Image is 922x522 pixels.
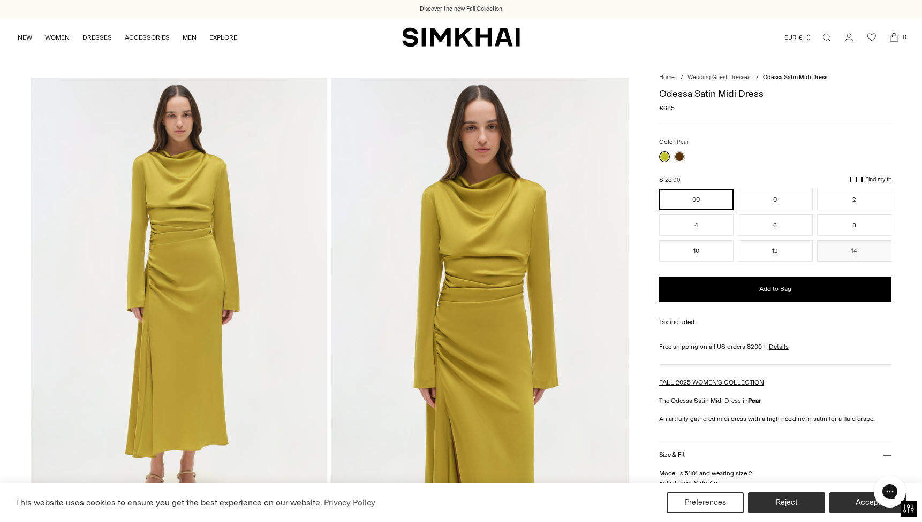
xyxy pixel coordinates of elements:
[900,32,909,42] span: 0
[769,342,789,351] a: Details
[738,189,812,210] button: 0
[784,26,812,49] button: EUR €
[817,214,891,236] button: 8
[18,26,32,49] a: NEW
[659,103,675,113] span: €685
[659,277,891,302] button: Add to Bag
[209,26,237,49] a: EXPLORE
[659,73,891,82] nav: breadcrumbs
[738,240,812,262] button: 12
[322,495,377,511] a: Privacy Policy (opens in a new tab)
[763,74,827,81] span: Odessa Satin Midi Dress
[738,214,812,236] button: 6
[659,240,734,262] button: 10
[659,396,891,405] p: The Odessa Satin Midi Dress in
[861,27,882,48] a: Wishlist
[838,27,860,48] a: Go to the account page
[681,73,683,82] div: /
[817,240,891,262] button: 14
[673,176,681,183] span: 00
[402,27,520,48] a: SIMKHAI
[16,497,322,508] span: This website uses cookies to ensure you get the best experience on our website.
[659,414,891,424] p: An artfully gathered midi dress with a high neckline in satin for a fluid drape.
[659,74,675,81] a: Home
[883,27,905,48] a: Open cart modal
[817,189,891,210] button: 2
[659,342,891,351] div: Free shipping on all US orders $200+
[829,492,906,513] button: Accept
[816,27,837,48] a: Open search modal
[659,175,681,185] label: Size:
[659,89,891,98] h1: Odessa Satin Midi Dress
[659,469,891,488] p: Model is 5'10" and wearing size 2 Fully Lined, Side Zip
[759,285,791,294] span: Add to Bag
[82,26,112,49] a: DRESSES
[420,5,502,13] a: Discover the new Fall Collection
[659,137,689,147] label: Color:
[659,214,734,236] button: 4
[659,451,685,458] h3: Size & Fit
[45,26,70,49] a: WOMEN
[659,189,734,210] button: 00
[659,379,764,386] a: FALL 2025 WOMEN'S COLLECTION
[125,26,170,49] a: ACCESSORIES
[748,492,825,513] button: Reject
[183,26,197,49] a: MEN
[667,492,744,513] button: Preferences
[748,397,761,404] strong: Pear
[756,73,759,82] div: /
[868,472,911,511] iframe: Gorgias live chat messenger
[659,317,891,327] div: Tax included.
[677,139,689,145] span: Pear
[687,74,750,81] a: Wedding Guest Dresses
[659,441,891,469] button: Size & Fit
